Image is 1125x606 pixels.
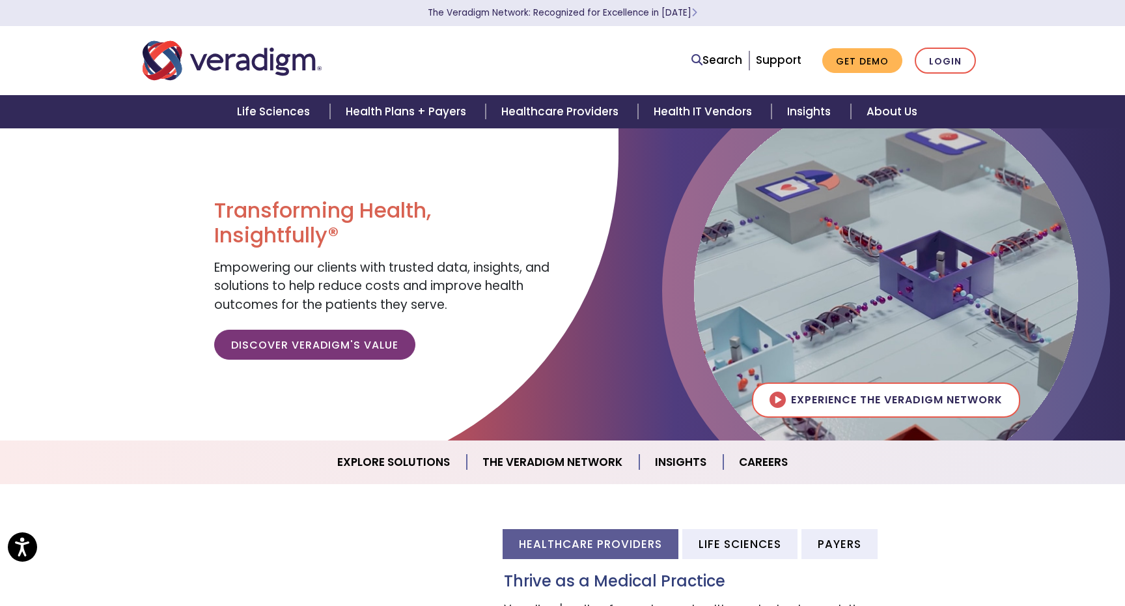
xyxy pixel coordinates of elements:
a: The Veradigm Network: Recognized for Excellence in [DATE]Learn More [428,7,697,19]
a: Careers [723,446,803,479]
a: Healthcare Providers [486,95,638,128]
a: Health IT Vendors [638,95,771,128]
li: Healthcare Providers [503,529,678,558]
a: Health Plans + Payers [330,95,486,128]
a: Support [756,52,801,68]
a: Search [691,51,742,69]
a: Insights [639,446,723,479]
a: Life Sciences [221,95,329,128]
h1: Transforming Health, Insightfully® [214,198,553,248]
li: Payers [801,529,878,558]
span: Empowering our clients with trusted data, insights, and solutions to help reduce costs and improv... [214,259,549,313]
a: About Us [851,95,933,128]
li: Life Sciences [682,529,798,558]
img: Veradigm logo [143,39,322,82]
h3: Thrive as a Medical Practice [504,572,982,591]
a: Get Demo [822,48,902,74]
a: Login [915,48,976,74]
a: Explore Solutions [322,446,467,479]
span: Learn More [691,7,697,19]
a: Insights [771,95,850,128]
a: Discover Veradigm's Value [214,330,415,360]
a: The Veradigm Network [467,446,639,479]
